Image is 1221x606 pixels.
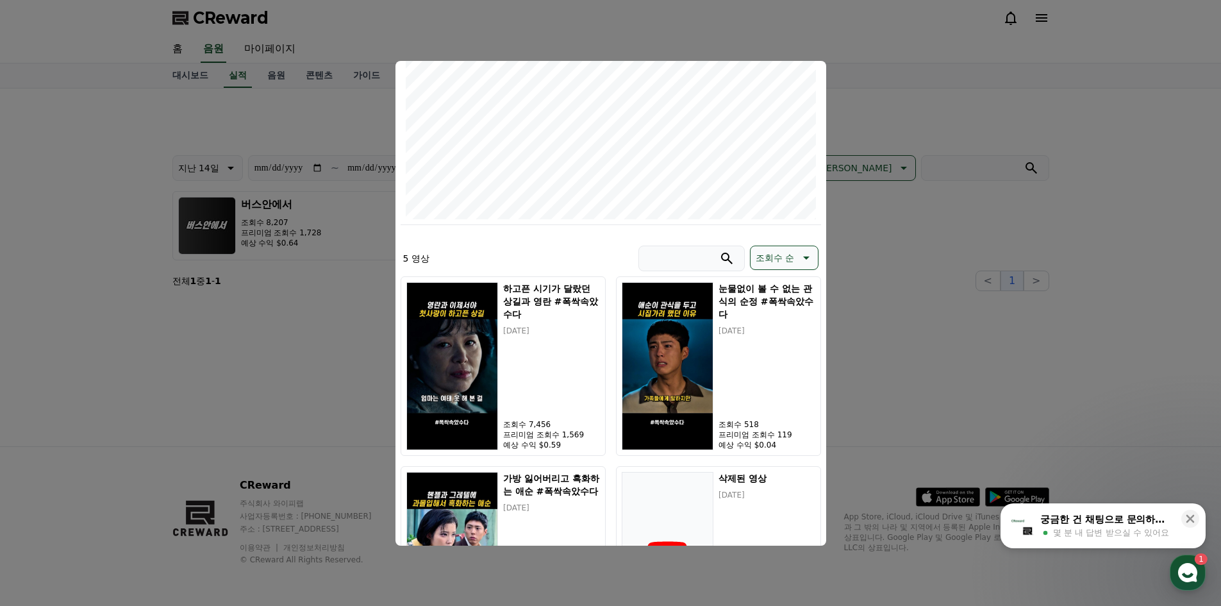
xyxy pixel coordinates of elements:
a: 설정 [165,407,246,439]
p: 조회수 7,456 [503,419,599,430]
p: [DATE] [718,490,815,500]
a: 1대화 [85,407,165,439]
span: 1 [130,406,135,416]
p: 5 영상 [403,252,429,265]
h5: 눈물없이 볼 수 없는 관식의 순정 #폭싹속았수다 [718,282,815,321]
p: [DATE] [718,326,815,336]
p: [DATE] [503,503,599,513]
p: 조회수 순 [756,249,794,267]
img: 눈물없이 볼 수 없는 관식의 순정 #폭싹속았수다 [622,282,714,450]
h5: 삭제된 영상 [718,472,815,485]
p: [DATE] [503,326,599,336]
p: 예상 수익 $0.04 [718,440,815,450]
button: 눈물없이 볼 수 없는 관식의 순정 #폭싹속았수다 눈물없이 볼 수 없는 관식의 순정 #폭싹속았수다 [DATE] 조회수 518 프리미엄 조회수 119 예상 수익 $0.04 [616,276,821,456]
img: 하고픈 시기가 달랐던 상길과 영란 #폭싹속았수다 [406,282,499,450]
button: 조회수 순 [750,246,818,270]
a: 홈 [4,407,85,439]
div: modal [395,61,826,546]
p: 프리미엄 조회수 119 [718,430,815,440]
p: 프리미엄 조회수 1,569 [503,430,599,440]
span: 홈 [40,426,48,436]
p: 예상 수익 $0.59 [503,440,599,450]
span: 설정 [198,426,213,436]
h5: 하고픈 시기가 달랐던 상길과 영란 #폭싹속았수다 [503,282,599,321]
button: 하고픈 시기가 달랐던 상길과 영란 #폭싹속았수다 하고픈 시기가 달랐던 상길과 영란 #폭싹속았수다 [DATE] 조회수 7,456 프리미엄 조회수 1,569 예상 수익 $0.59 [401,276,606,456]
span: 대화 [117,426,133,437]
p: 조회수 518 [718,419,815,430]
h5: 가방 잃어버리고 흑화하는 애순 #폭싹속았수다 [503,472,599,498]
